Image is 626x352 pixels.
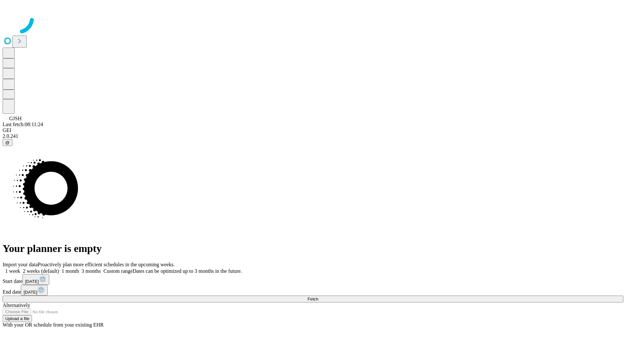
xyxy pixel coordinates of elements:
[3,242,623,255] h1: Your planner is empty
[3,315,32,322] button: Upload a file
[307,297,318,301] span: Fetch
[5,268,20,274] span: 1 week
[38,262,175,267] span: Proactively plan more efficient schedules in the upcoming weeks.
[25,279,39,284] span: [DATE]
[5,140,10,145] span: @
[133,268,242,274] span: Dates can be optimized up to 3 months in the future.
[21,285,48,296] button: [DATE]
[3,139,12,146] button: @
[3,133,623,139] div: 2.0.241
[3,274,623,285] div: Start date
[3,262,38,267] span: Import your data
[23,268,59,274] span: 2 weeks (default)
[23,290,37,295] span: [DATE]
[3,127,623,133] div: GEI
[62,268,79,274] span: 1 month
[3,122,43,127] span: Last fetch: 08:11:24
[3,322,104,328] span: With your OR schedule from your existing EHR
[9,116,22,121] span: GJSH
[3,302,30,308] span: Alternatively
[22,274,49,285] button: [DATE]
[3,296,623,302] button: Fetch
[103,268,132,274] span: Custom range
[82,268,101,274] span: 3 months
[3,285,623,296] div: End date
